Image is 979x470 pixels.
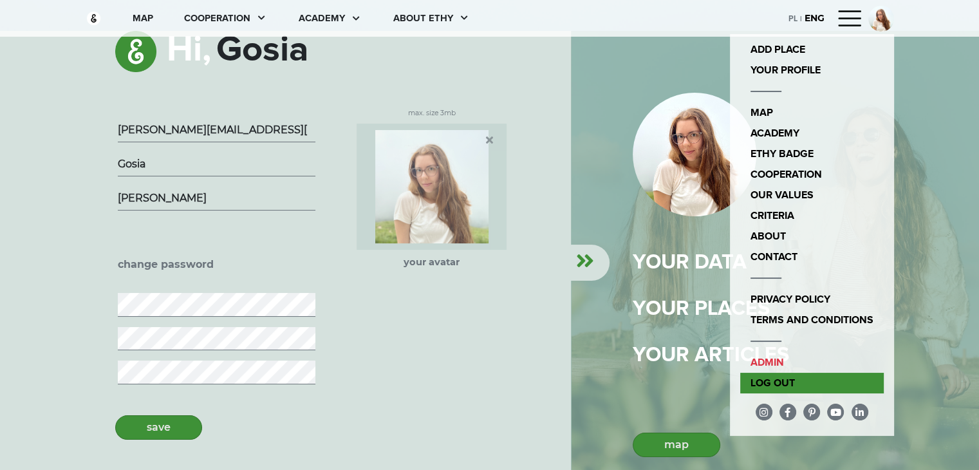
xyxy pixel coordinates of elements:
[118,187,315,211] input: last name
[299,12,345,26] div: academy
[740,226,884,247] a: About
[740,102,884,123] a: map
[740,164,884,185] a: cooperation
[167,23,211,77] span: Hi,
[740,39,884,60] a: ADD PLACE
[393,12,453,26] div: About ethy
[216,23,308,77] span: Gosia
[740,123,884,144] a: academy
[740,205,884,226] a: criteria
[740,144,884,164] a: Ethy badge
[184,12,250,26] div: cooperation
[118,118,315,142] input: e-mail
[740,289,884,310] a: Privacy policy
[788,11,797,25] div: PL
[115,415,202,440] button: save
[133,12,153,26] div: map
[805,12,825,25] div: ENG
[633,294,770,324] div: YOUR PLACES
[86,10,102,26] img: ethy-logo
[740,352,884,373] a: admin
[740,373,884,393] a: Log out
[633,247,747,278] div: your data
[797,14,805,25] div: |
[740,60,884,80] a: YOUR PROFILE
[740,310,884,330] a: Terms and conditions
[115,31,156,72] img: logo_e.png
[633,340,789,371] div: Your articles
[740,247,884,267] a: contact
[404,255,460,269] div: your avatar
[408,108,456,118] div: max. size 3mb
[118,153,315,176] input: first name
[740,185,884,205] a: Our values
[633,433,720,457] button: map
[118,241,315,272] div: change password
